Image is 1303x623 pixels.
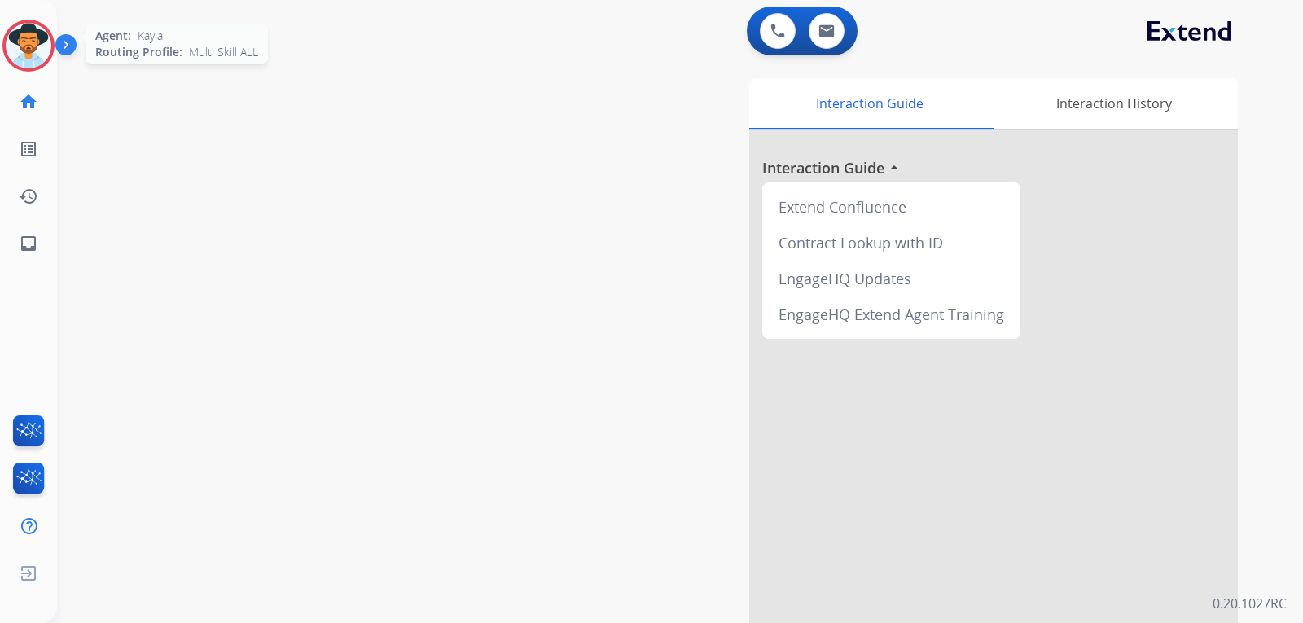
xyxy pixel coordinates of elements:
img: avatar [6,23,51,68]
mat-icon: history [19,186,38,206]
span: Kayla [138,28,163,44]
mat-icon: list_alt [19,139,38,159]
div: Extend Confluence [769,189,1014,225]
div: EngageHQ Updates [769,261,1014,296]
span: Multi Skill ALL [189,44,258,60]
mat-icon: inbox [19,234,38,253]
div: Interaction History [989,78,1238,129]
span: Agent: [95,28,131,44]
mat-icon: home [19,92,38,112]
div: Interaction Guide [749,78,989,129]
div: EngageHQ Extend Agent Training [769,296,1014,332]
p: 0.20.1027RC [1213,594,1287,613]
div: Contract Lookup with ID [769,225,1014,261]
span: Routing Profile: [95,44,182,60]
